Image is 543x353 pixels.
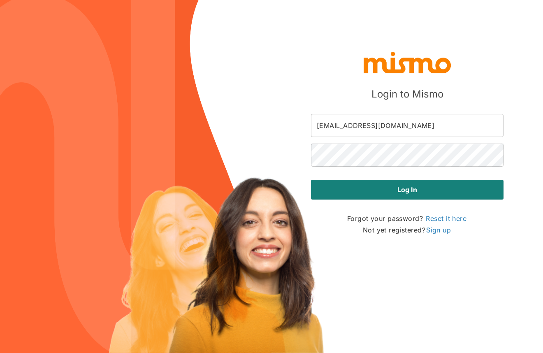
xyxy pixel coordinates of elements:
[311,180,504,200] button: Log in
[347,213,467,224] p: Forgot your password?
[371,88,443,101] h5: Login to Mismo
[425,214,467,223] a: Reset it here
[362,50,452,74] img: logo
[363,224,452,236] p: Not yet registered?
[425,225,452,235] a: Sign up
[311,114,504,137] input: Email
